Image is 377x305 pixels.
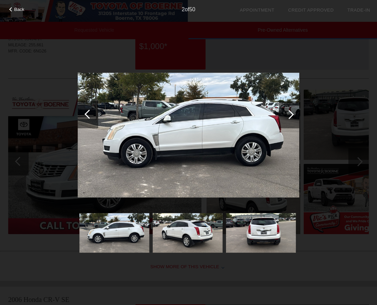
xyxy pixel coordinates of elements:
[14,7,25,12] span: Back
[288,7,334,13] a: Credit Approved
[79,213,149,253] img: image.aspx
[182,6,185,12] span: 2
[153,213,223,253] img: image.aspx
[189,6,195,12] span: 50
[226,213,296,253] img: image.aspx
[347,7,370,13] a: Trade-In
[78,73,299,198] img: image.aspx
[240,7,274,13] a: Appointment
